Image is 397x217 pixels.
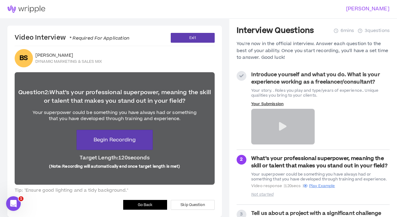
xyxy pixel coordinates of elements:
[251,71,380,86] strong: Introduce yourself and what you do. What is your experience working as a freelancer/consultant?
[251,183,390,188] span: Video response | 120 secs |
[6,196,21,211] iframe: Intercom live chat
[77,130,153,150] button: Begin Recording
[309,183,335,189] span: Play Example
[365,27,390,34] span: 3 questions
[341,27,354,34] span: 6 mins
[138,202,153,208] span: Go Back
[20,55,28,61] div: BS
[94,136,136,144] span: Begin Recording
[251,88,390,98] div: Your story. . Roles you play and type/years of experience.. Unique qualities you bring to your cl...
[35,59,102,64] span: DYNAMIC MARKETING & SALES MIX
[189,35,196,41] span: Exit
[15,187,215,194] span: Tip: "Ensure good lighting and a tidy background."
[237,26,314,36] h3: Interview Questions
[358,29,362,33] span: question-circle
[15,88,215,105] span: Question 2 : What’s your professional superpower, meaning the skill or talent that makes you stan...
[334,29,338,33] span: clock-circle
[171,33,215,43] button: Exit
[49,164,180,169] span: (Note: Recording will automatically end once target length is met)
[15,34,129,42] h4: Video Interview
[181,202,205,208] span: Skip Question
[251,101,315,106] p: Your Submission
[80,154,149,162] span: Target Length: 120 seconds
[19,196,23,201] span: 1
[195,6,390,12] h3: [PERSON_NAME]
[237,41,390,61] div: You're now in the official interview. Answer each question to the best of your ability. Once you ...
[66,35,129,41] span: * Required For Application
[32,110,198,122] div: Your superpower could be something you have always had or something that you have developed throu...
[240,156,243,163] span: 2
[35,52,102,59] span: [PERSON_NAME]
[251,155,388,169] strong: What’s your professional superpower, meaning the skill or talent that makes you stand out in your...
[251,172,390,182] div: Your superpower could be something you have always had or something that you have developed throu...
[15,49,33,67] div: Brian S.
[251,192,315,197] p: Not started
[171,200,215,210] button: Skip Question
[123,200,167,210] button: Go Back
[304,183,335,189] a: Play Example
